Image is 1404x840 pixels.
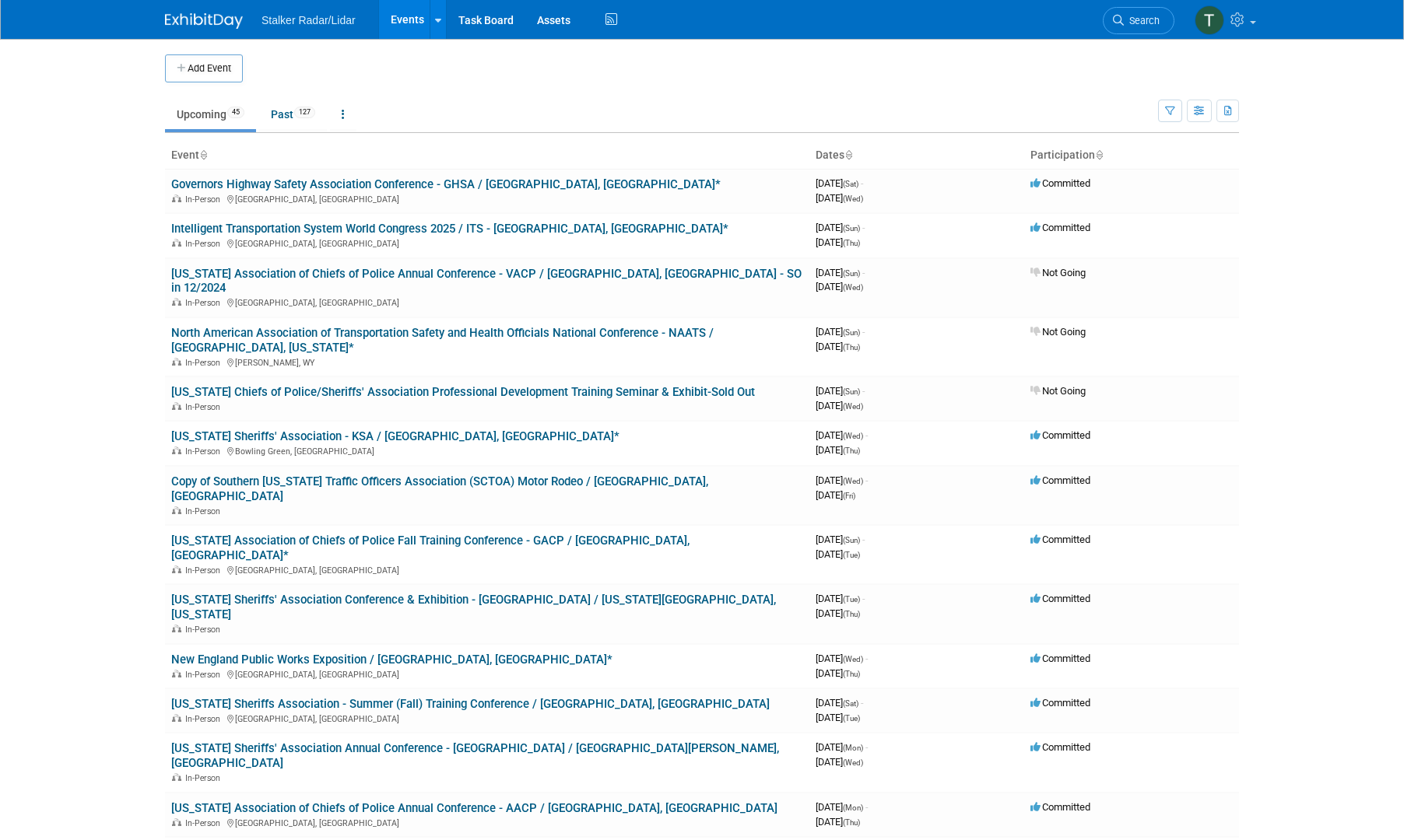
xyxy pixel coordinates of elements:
span: (Wed) [843,194,863,203]
span: In-Person [185,773,225,783]
span: [DATE] [816,548,860,560]
span: [DATE] [816,444,860,456]
span: [DATE] [816,267,865,278]
span: 45 [227,107,244,118]
span: (Sun) [843,269,860,278]
span: Committed [1030,474,1090,486]
th: Participation [1024,142,1239,169]
span: (Wed) [843,758,863,767]
span: (Wed) [843,655,863,663]
span: [DATE] [816,489,855,501]
span: [DATE] [816,741,868,753]
span: (Sat) [843,699,858,708]
span: In-Person [185,358,225,368]
span: [DATE] [816,474,868,486]
span: (Mon) [843,744,863,752]
span: [DATE] [816,192,863,204]
span: - [862,267,865,278]
span: (Thu) [843,343,860,352]
span: - [865,474,868,486]
a: [US_STATE] Sheriffs' Association - KSA / [GEOGRAPHIC_DATA], [GEOGRAPHIC_DATA]* [171,429,620,443]
span: Committed [1030,534,1090,545]
span: [DATE] [816,667,860,679]
span: [DATE] [816,653,868,664]
span: - [862,326,865,338]
span: (Thu) [843,670,860,678]
span: (Sun) [843,387,860,396]
img: In-Person Event [172,298,181,306]
a: Search [1103,7,1174,34]
span: (Tue) [843,595,860,604]
img: In-Person Event [172,818,181,826]
img: Tommy Yates [1195,5,1224,35]
span: Committed [1030,741,1090,753]
a: [US_STATE] Sheriffs' Association Conference & Exhibition - [GEOGRAPHIC_DATA] / [US_STATE][GEOGRAP... [171,593,776,621]
span: - [861,177,863,189]
div: [GEOGRAPHIC_DATA], [GEOGRAPHIC_DATA] [171,667,803,680]
a: Sort by Participation Type [1095,149,1103,161]
a: Governors Highway Safety Association Conference - GHSA / [GEOGRAPHIC_DATA], [GEOGRAPHIC_DATA]* [171,177,721,191]
span: - [861,697,863,709]
a: Sort by Event Name [199,149,207,161]
span: Committed [1030,177,1090,189]
img: In-Person Event [172,239,181,247]
span: Committed [1030,222,1090,233]
th: Dates [809,142,1024,169]
th: Event [165,142,809,169]
span: (Fri) [843,492,855,500]
a: Intelligent Transportation System World Congress 2025 / ITS - [GEOGRAPHIC_DATA], [GEOGRAPHIC_DATA]* [171,222,728,236]
span: - [862,534,865,545]
span: [DATE] [816,236,860,248]
span: Committed [1030,429,1090,441]
a: [US_STATE] Association of Chiefs of Police Annual Conference - AACP / [GEOGRAPHIC_DATA], [GEOGRAP... [171,801,777,815]
span: (Tue) [843,714,860,723]
span: (Tue) [843,551,860,559]
a: Copy of Southern [US_STATE] Traffic Officers Association (SCTOA) Motor Rodeo / [GEOGRAPHIC_DATA],... [171,474,708,503]
span: Not Going [1030,385,1086,397]
div: [GEOGRAPHIC_DATA], [GEOGRAPHIC_DATA] [171,563,803,576]
div: Bowling Green, [GEOGRAPHIC_DATA] [171,444,803,457]
div: [GEOGRAPHIC_DATA], [GEOGRAPHIC_DATA] [171,236,803,249]
span: (Mon) [843,803,863,812]
a: [US_STATE] Chiefs of Police/Sheriffs' Association Professional Development Training Seminar & Exh... [171,385,755,399]
img: In-Person Event [172,506,181,514]
span: [DATE] [816,697,863,709]
span: In-Person [185,670,225,680]
span: [DATE] [816,400,863,411]
span: In-Person [185,818,225,828]
span: - [865,653,868,664]
a: [US_STATE] Association of Chiefs of Police Fall Training Conference - GACP / [GEOGRAPHIC_DATA], [... [171,534,690,562]
span: - [865,801,868,813]
span: (Wed) [843,283,863,292]
span: [DATE] [816,326,865,338]
a: Upcoming45 [165,100,256,129]
span: In-Person [185,298,225,308]
span: In-Person [185,239,225,249]
span: Committed [1030,697,1090,709]
span: [DATE] [816,756,863,768]
span: - [862,593,865,604]
span: [DATE] [816,593,865,604]
img: In-Person Event [172,446,181,454]
a: New England Public Works Exposition / [GEOGRAPHIC_DATA], [GEOGRAPHIC_DATA]* [171,653,612,667]
span: - [862,222,865,233]
span: (Thu) [843,610,860,618]
img: In-Person Event [172,670,181,677]
a: [US_STATE] Sheriffs Association - Summer (Fall) Training Conference / [GEOGRAPHIC_DATA], [GEOGRAP... [171,697,770,711]
span: (Thu) [843,818,860,827]
span: In-Person [185,565,225,576]
div: [GEOGRAPHIC_DATA], [GEOGRAPHIC_DATA] [171,192,803,205]
img: In-Person Event [172,194,181,202]
div: [GEOGRAPHIC_DATA], [GEOGRAPHIC_DATA] [171,712,803,724]
span: In-Person [185,506,225,516]
span: (Thu) [843,446,860,455]
img: In-Person Event [172,402,181,410]
span: (Sun) [843,536,860,544]
span: [DATE] [816,801,868,813]
span: [DATE] [816,177,863,189]
img: In-Person Event [172,773,181,781]
span: [DATE] [816,534,865,545]
img: In-Person Event [172,625,181,632]
span: [DATE] [816,385,865,397]
img: In-Person Event [172,358,181,366]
